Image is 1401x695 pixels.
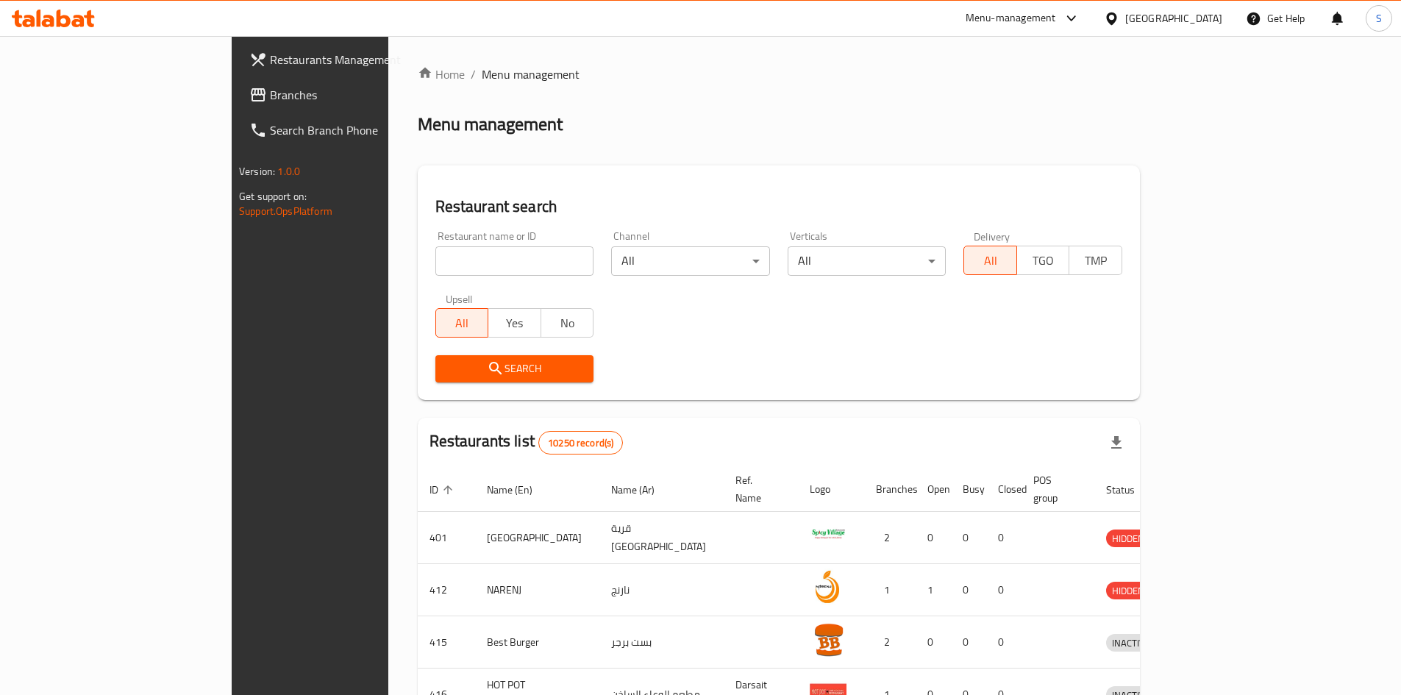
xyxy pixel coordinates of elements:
th: Branches [864,467,916,512]
div: Export file [1099,425,1134,460]
button: Search [435,355,594,382]
td: 0 [951,564,986,616]
h2: Restaurants list [429,430,624,455]
div: [GEOGRAPHIC_DATA] [1125,10,1222,26]
span: Restaurants Management [270,51,454,68]
h2: Restaurant search [435,196,1122,218]
td: قرية [GEOGRAPHIC_DATA] [599,512,724,564]
th: Busy [951,467,986,512]
a: Restaurants Management [238,42,466,77]
span: Status [1106,481,1154,499]
span: All [970,250,1011,271]
span: Branches [270,86,454,104]
span: ID [429,481,457,499]
td: 0 [916,512,951,564]
td: [GEOGRAPHIC_DATA] [475,512,599,564]
div: INACTIVE [1106,634,1156,652]
img: Spicy Village [810,516,846,553]
a: Branches [238,77,466,113]
span: Search [447,360,582,378]
label: Upsell [446,293,473,304]
td: 2 [864,512,916,564]
button: TMP [1069,246,1122,275]
td: 0 [951,512,986,564]
span: 1.0.0 [277,162,300,181]
a: Support.OpsPlatform [239,202,332,221]
div: Menu-management [966,10,1056,27]
td: 1 [916,564,951,616]
span: No [547,313,588,334]
td: 0 [986,616,1022,669]
td: بست برجر [599,616,724,669]
div: HIDDEN [1106,582,1150,599]
h2: Menu management [418,113,563,136]
span: Menu management [482,65,580,83]
span: Get support on: [239,187,307,206]
span: INACTIVE [1106,635,1156,652]
a: Search Branch Phone [238,113,466,148]
input: Search for restaurant name or ID.. [435,246,594,276]
span: Ref. Name [735,471,780,507]
td: Best Burger [475,616,599,669]
th: Open [916,467,951,512]
td: 2 [864,616,916,669]
button: TGO [1016,246,1070,275]
span: TGO [1023,250,1064,271]
li: / [471,65,476,83]
span: Yes [494,313,535,334]
button: All [963,246,1017,275]
div: Total records count [538,431,623,455]
td: نارنج [599,564,724,616]
td: 0 [986,512,1022,564]
div: All [788,246,947,276]
th: Closed [986,467,1022,512]
button: No [541,308,594,338]
th: Logo [798,467,864,512]
span: All [442,313,483,334]
label: Delivery [974,231,1010,241]
td: 0 [986,564,1022,616]
img: Best Burger [810,621,846,657]
div: All [611,246,770,276]
nav: breadcrumb [418,65,1140,83]
span: POS group [1033,471,1077,507]
td: 0 [951,616,986,669]
span: TMP [1075,250,1116,271]
span: Version: [239,162,275,181]
td: 1 [864,564,916,616]
span: 10250 record(s) [539,436,622,450]
span: HIDDEN [1106,582,1150,599]
span: Search Branch Phone [270,121,454,139]
img: NARENJ [810,569,846,605]
span: Name (Ar) [611,481,674,499]
span: S [1376,10,1382,26]
button: All [435,308,489,338]
button: Yes [488,308,541,338]
td: 0 [916,616,951,669]
span: Name (En) [487,481,552,499]
span: HIDDEN [1106,530,1150,547]
td: NARENJ [475,564,599,616]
